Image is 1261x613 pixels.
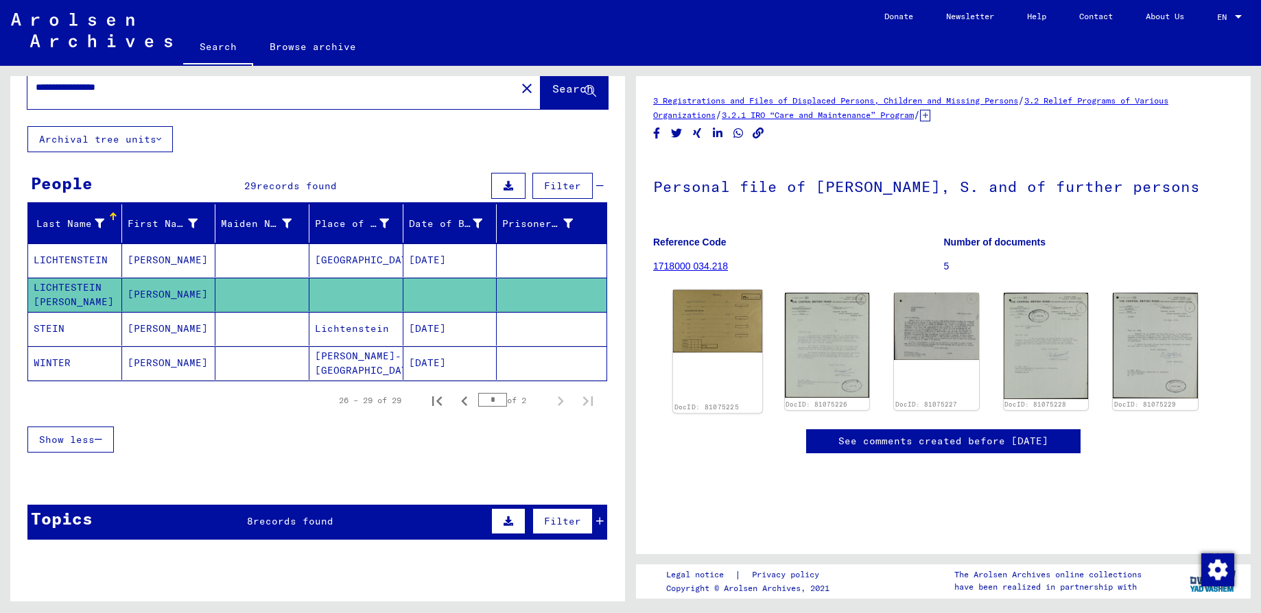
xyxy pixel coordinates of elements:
[183,30,253,66] a: Search
[27,426,114,453] button: Show less
[954,568,1142,581] p: The Arolsen Archives online collections
[215,204,309,243] mat-header-cell: Maiden Name
[513,74,541,101] button: Clear
[894,293,979,359] img: 001.jpg
[1018,94,1024,106] span: /
[409,217,483,231] div: Date of Birth
[574,387,602,414] button: Last page
[122,204,216,243] mat-header-cell: First Name
[541,67,608,109] button: Search
[653,237,727,248] b: Reference Code
[1004,293,1089,398] img: 001.jpg
[497,204,606,243] mat-header-cell: Prisoner #
[128,217,198,231] div: First Name
[1201,553,1234,586] img: Change consent
[423,387,451,414] button: First page
[552,82,593,95] span: Search
[751,125,766,142] button: Copy link
[309,312,403,346] mat-cell: Lichtenstein
[722,110,914,120] a: 3.2.1 IRO “Care and Maintenance” Program
[122,278,216,311] mat-cell: [PERSON_NAME]
[221,217,292,231] div: Maiden Name
[128,213,215,235] div: First Name
[786,400,847,408] a: DocID: 81075226
[478,394,547,407] div: of 2
[502,217,573,231] div: Prisoner #
[403,243,497,277] mat-cell: [DATE]
[653,261,728,272] a: 1718000 034.218
[690,125,705,142] button: Share on Xing
[253,515,333,527] span: records found
[650,125,664,142] button: Share on Facebook
[31,171,93,195] div: People
[666,582,836,594] p: Copyright © Arolsen Archives, 2021
[544,180,581,192] span: Filter
[122,346,216,380] mat-cell: [PERSON_NAME]
[244,180,257,192] span: 29
[27,126,173,152] button: Archival tree units
[34,217,104,231] div: Last Name
[544,515,581,527] span: Filter
[653,95,1018,106] a: 3 Registrations and Files of Displaced Persons, Children and Missing Persons
[409,213,500,235] div: Date of Birth
[403,346,497,380] mat-cell: [DATE]
[785,293,870,398] img: 001.jpg
[28,346,122,380] mat-cell: WINTER
[309,243,403,277] mat-cell: [GEOGRAPHIC_DATA]
[315,213,406,235] div: Place of Birth
[914,108,920,121] span: /
[28,312,122,346] mat-cell: STEIN
[28,204,122,243] mat-header-cell: Last Name
[666,568,735,582] a: Legal notice
[309,204,403,243] mat-header-cell: Place of Birth
[731,125,746,142] button: Share on WhatsApp
[309,346,403,380] mat-cell: [PERSON_NAME]-[GEOGRAPHIC_DATA]
[31,506,93,531] div: Topics
[221,213,309,235] div: Maiden Name
[1187,564,1238,598] img: yv_logo.png
[122,312,216,346] mat-cell: [PERSON_NAME]
[1201,553,1234,586] div: Change consent
[666,568,836,582] div: |
[11,13,172,47] img: Arolsen_neg.svg
[674,403,739,411] a: DocID: 81075225
[895,400,957,408] a: DocID: 81075227
[34,213,121,235] div: Last Name
[1004,400,1066,408] a: DocID: 81075228
[339,394,401,407] div: 26 – 29 of 29
[502,213,590,235] div: Prisoner #
[122,243,216,277] mat-cell: [PERSON_NAME]
[741,568,836,582] a: Privacy policy
[532,173,593,199] button: Filter
[28,243,122,277] mat-cell: LICHTENSTEIN
[944,259,1234,274] p: 5
[954,581,1142,593] p: have been realized in partnership with
[253,30,373,63] a: Browse archive
[403,312,497,346] mat-cell: [DATE]
[653,155,1234,215] h1: Personal file of [PERSON_NAME], S. and of further persons
[1113,293,1198,398] img: 001.jpg
[711,125,725,142] button: Share on LinkedIn
[1114,400,1176,408] a: DocID: 81075229
[673,290,762,352] img: 001.jpg
[838,434,1048,448] a: See comments created before [DATE]
[28,278,122,311] mat-cell: LICHTESTEIN [PERSON_NAME]
[315,217,389,231] div: Place of Birth
[257,180,337,192] span: records found
[944,237,1046,248] b: Number of documents
[247,515,253,527] span: 8
[716,108,722,121] span: /
[39,433,95,446] span: Show less
[532,508,593,534] button: Filter
[403,204,497,243] mat-header-cell: Date of Birth
[519,80,535,97] mat-icon: close
[547,387,574,414] button: Next page
[451,387,478,414] button: Previous page
[670,125,684,142] button: Share on Twitter
[1217,12,1232,22] span: EN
